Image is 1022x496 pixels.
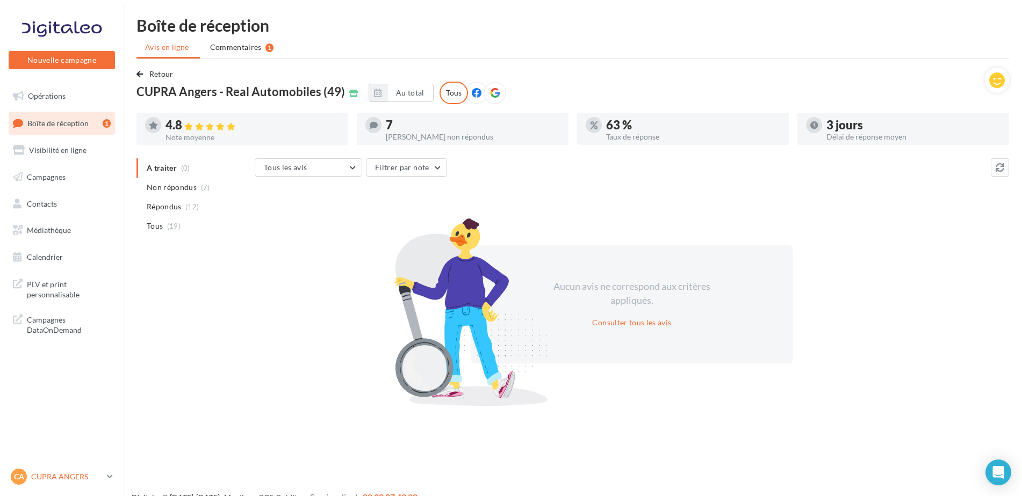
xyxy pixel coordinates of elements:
button: Au total [387,84,434,102]
span: Contacts [27,199,57,208]
a: CA CUPRA ANGERS [9,466,115,487]
span: Non répondus [147,182,197,193]
a: Visibilité en ligne [6,139,117,162]
button: Tous les avis [255,158,362,177]
button: Nouvelle campagne [9,51,115,69]
span: CUPRA Angers - Real Automobiles (49) [136,86,345,98]
div: 7 [386,119,560,131]
div: 3 jours [826,119,1001,131]
span: Boîte de réception [27,118,89,127]
button: Filtrer par note [366,158,447,177]
span: Retour [149,69,174,78]
a: Médiathèque [6,219,117,242]
button: Retour [136,68,178,81]
div: Tous [440,82,468,104]
div: Note moyenne [165,134,340,141]
div: 1 [103,119,111,128]
a: Campagnes DataOnDemand [6,308,117,340]
span: Campagnes [27,172,66,181]
span: Commentaires [210,42,262,53]
span: Tous [147,221,163,231]
button: Consulter tous les avis [588,316,675,329]
span: Opérations [28,91,66,100]
span: (7) [201,183,210,192]
span: Médiathèque [27,225,71,235]
div: Délai de réponse moyen [826,133,1001,141]
a: Campagnes [6,166,117,188]
span: (19) [167,222,181,230]
span: Visibilité en ligne [29,145,87,155]
a: PLV et print personnalisable [6,273,117,304]
div: [PERSON_NAME] non répondus [386,133,560,141]
span: Calendrier [27,252,63,261]
div: Open Intercom Messenger [985,459,1011,485]
a: Opérations [6,85,117,107]
a: Calendrier [6,246,117,268]
span: PLV et print personnalisable [27,277,111,300]
div: Aucun avis ne correspond aux critères appliqués. [539,280,724,307]
div: 4.8 [165,119,340,132]
span: Répondus [147,201,182,212]
div: Taux de réponse [606,133,780,141]
span: Tous les avis [264,163,307,172]
button: Au total [369,84,434,102]
span: CA [14,471,24,482]
a: Contacts [6,193,117,215]
a: Boîte de réception1 [6,112,117,135]
div: 63 % [606,119,780,131]
div: 1 [265,43,274,52]
span: Campagnes DataOnDemand [27,312,111,335]
div: Boîte de réception [136,17,1009,33]
p: CUPRA ANGERS [31,471,103,482]
span: (12) [185,202,199,211]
